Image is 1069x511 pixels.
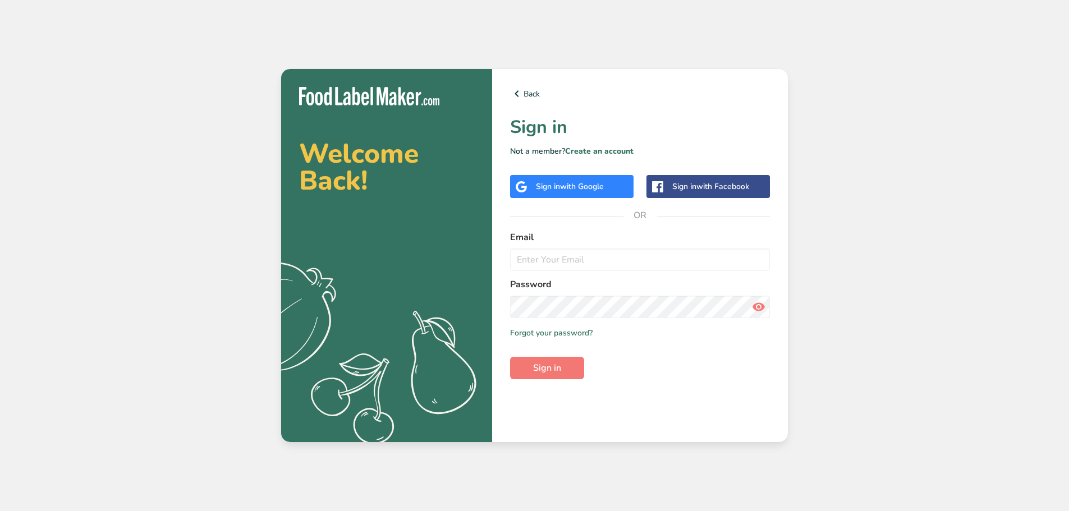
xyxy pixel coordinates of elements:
[299,140,474,194] h2: Welcome Back!
[510,87,770,100] a: Back
[533,361,561,375] span: Sign in
[560,181,604,192] span: with Google
[299,87,439,105] img: Food Label Maker
[536,181,604,192] div: Sign in
[510,145,770,157] p: Not a member?
[510,231,770,244] label: Email
[565,146,634,156] a: Create an account
[696,181,749,192] span: with Facebook
[510,357,584,379] button: Sign in
[623,199,657,232] span: OR
[510,278,770,291] label: Password
[510,327,593,339] a: Forgot your password?
[510,248,770,271] input: Enter Your Email
[672,181,749,192] div: Sign in
[510,114,770,141] h1: Sign in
